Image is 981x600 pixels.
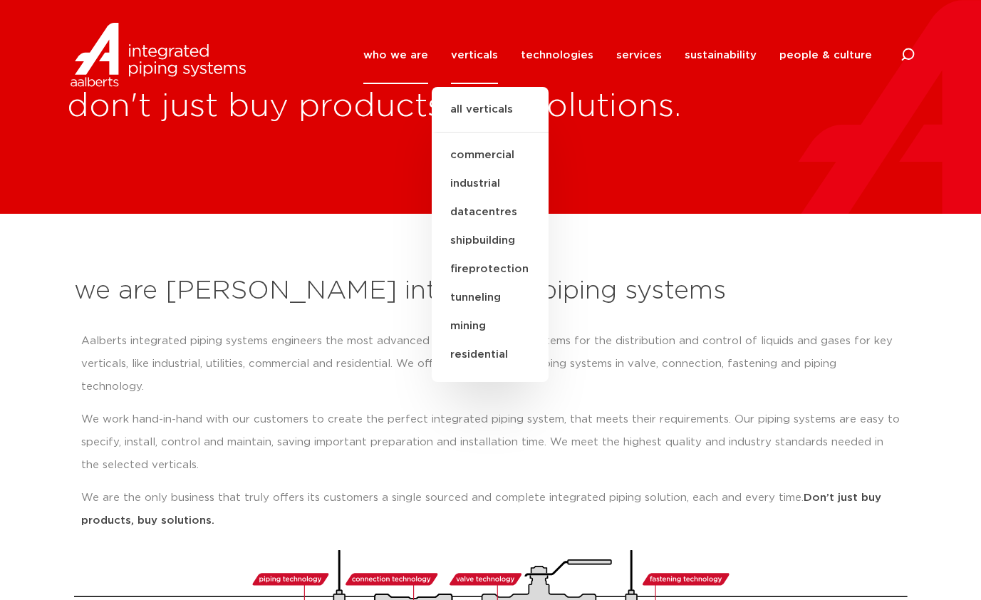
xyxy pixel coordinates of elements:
[81,408,900,477] p: We work hand-in-hand with our customers to create the perfect integrated piping system, that meet...
[451,26,498,84] a: verticals
[81,330,900,398] p: Aalberts integrated piping systems engineers the most advanced integrated piping systems for the ...
[432,227,549,255] a: shipbuilding
[432,87,549,382] ul: verticals
[432,284,549,312] a: tunneling
[363,26,872,84] nav: Menu
[432,198,549,227] a: datacentres
[432,255,549,284] a: fireprotection
[779,26,872,84] a: people & culture
[616,26,662,84] a: services
[432,341,549,369] a: residential
[432,312,549,341] a: mining
[81,487,900,532] p: We are the only business that truly offers its customers a single sourced and complete integrated...
[685,26,757,84] a: sustainability
[363,26,428,84] a: who we are
[432,170,549,198] a: industrial
[432,141,549,170] a: commercial
[432,101,549,133] a: all verticals
[74,274,908,309] h2: we are [PERSON_NAME] integrated piping systems
[521,26,593,84] a: technologies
